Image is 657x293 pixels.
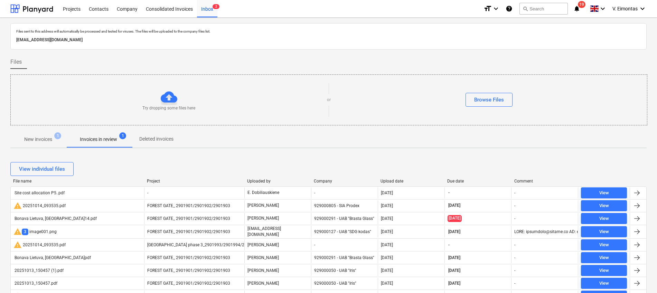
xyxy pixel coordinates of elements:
button: View [581,226,627,237]
div: 929000127 - UAB "SDG kodas" [311,226,378,238]
span: - [448,190,450,196]
div: Comment [514,179,575,184]
div: 20251014_093535.pdf [13,241,66,249]
div: - [514,255,515,260]
span: FOREST GATE_ 2901901/2901902/2901903 [147,268,230,273]
p: Files sent to this address will automatically be processed and tested for viruses. The files will... [16,29,641,34]
div: [DATE] [381,216,393,221]
span: search [523,6,528,11]
button: View individual files [10,162,74,176]
span: warning [13,202,22,210]
div: 20251014_093535.pdf [13,202,66,210]
div: - [311,239,378,250]
div: - [514,242,515,247]
span: warning [13,241,22,249]
div: 929000291 - UAB "Brasta Glass" [311,252,378,263]
div: View [599,267,609,275]
span: [DATE] [448,215,462,222]
p: Deleted invoices [139,135,173,143]
p: [PERSON_NAME] [247,255,279,261]
p: [PERSON_NAME] [247,203,279,208]
div: [DATE] [381,203,393,208]
button: View [581,278,627,289]
button: View [581,213,627,224]
div: 929000291 - UAB "Brasta Glass" [311,213,378,224]
p: or [327,97,331,103]
p: [PERSON_NAME] [247,215,279,221]
span: 19 [578,1,585,8]
div: Site cost allocation P5..pdf [13,190,65,195]
div: Due date [447,179,508,184]
span: [DATE] [448,255,461,261]
button: View [581,187,627,198]
span: - [448,242,450,248]
div: 20251013_150457.pdf [13,281,57,286]
i: keyboard_arrow_down [638,5,647,13]
div: 929000050 - UAB "Iris" [311,265,378,276]
div: 929000805 - SIA Prodex [311,200,378,211]
i: Knowledge base [506,5,513,13]
div: Browse Files [474,95,504,104]
div: View [599,215,609,223]
iframe: Chat Widget [622,260,657,293]
p: New invoices [24,136,52,143]
div: View [599,228,609,236]
span: LAKE TOWN phase 3_2901993/2901994/2901995 [147,242,259,247]
div: Company [314,179,375,184]
button: View [581,239,627,250]
span: FOREST GATE_ 2901901/2901902/2901903 [147,229,230,234]
button: View [581,200,627,211]
div: image001.png [13,228,57,236]
div: Upload date [381,179,442,184]
i: keyboard_arrow_down [599,5,607,13]
div: [DATE] [381,190,393,195]
span: 2 [213,4,219,9]
div: View [599,189,609,197]
span: FOREST GATE_ 2901901/2901902/2901903 [147,216,230,221]
p: [EMAIL_ADDRESS][DOMAIN_NAME] [247,226,308,238]
div: View individual files [19,165,65,174]
span: FOREST GATE_ 2901901/2901902/2901903 [147,203,230,208]
div: Project [147,179,242,184]
span: V. Eimontas [612,6,638,11]
span: FOREST GATE_ 2901901/2901902/2901903 [147,255,230,260]
span: [DATE] [448,229,461,235]
div: 20251013_150457 (1).pdf [13,268,64,273]
span: 1 [119,132,126,139]
div: Bonava Lietuva, [GEOGRAPHIC_DATA]14.pdf [13,216,97,221]
div: - [311,187,378,198]
p: [PERSON_NAME] [247,242,279,248]
div: - [514,190,515,195]
div: - [514,203,515,208]
button: View [581,265,627,276]
p: [PERSON_NAME] [247,268,279,274]
p: Invoices in review [80,136,117,143]
div: [DATE] [381,229,393,234]
p: Try dropping some files here [142,105,195,111]
p: [PERSON_NAME] [247,281,279,286]
i: notifications [573,5,580,13]
button: View [581,252,627,263]
div: [DATE] [381,242,393,247]
span: warning [13,228,22,236]
p: [EMAIL_ADDRESS][DOMAIN_NAME] [16,36,641,44]
div: [DATE] [381,281,393,286]
span: [DATE] [448,281,461,286]
div: - [514,268,515,273]
span: FOREST GATE_ 2901901/2901902/2901903 [147,281,230,286]
div: - [514,216,515,221]
span: [DATE] [448,203,461,208]
button: Search [519,3,568,15]
div: File name [13,179,141,184]
span: [DATE] [448,268,461,274]
div: View [599,202,609,210]
p: E. Dobiliauskiene [247,190,279,196]
div: [DATE] [381,255,393,260]
span: 3 [22,229,28,235]
div: Uploaded by [247,179,308,184]
div: Bonava Lietuva, [GEOGRAPHIC_DATA]pdf [13,255,91,260]
span: Files [10,58,22,66]
i: format_size [484,5,492,13]
i: keyboard_arrow_down [492,5,500,13]
span: - [147,190,148,195]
